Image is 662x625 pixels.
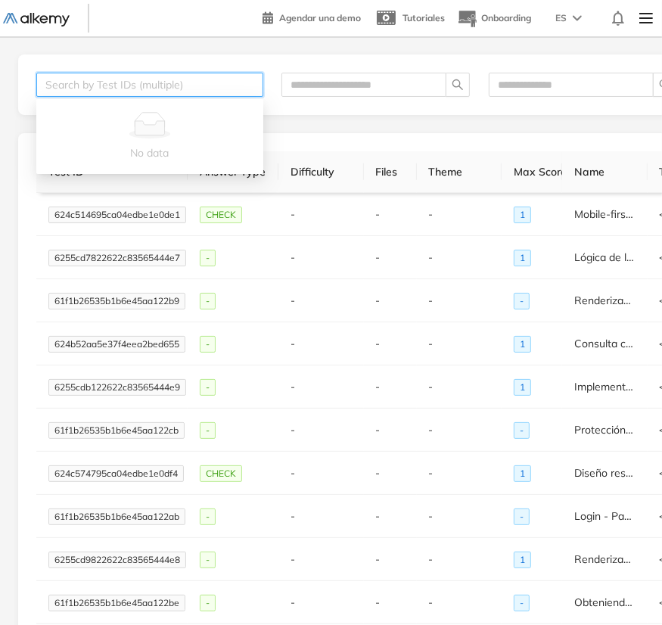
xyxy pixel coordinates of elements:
[48,293,185,309] span: 61f1b26535b1b6e45aa122b9
[200,379,216,396] span: -
[562,365,648,409] td: Implementación de estilos
[562,279,648,322] td: Renderizando un listado de noticias
[278,452,364,495] td: -
[417,452,502,495] td: -
[278,495,364,538] td: -
[514,293,530,309] span: -
[429,250,434,264] span: -
[514,379,531,396] span: 1
[48,336,185,353] span: 624b52aa5e37f4eea2bed655
[429,509,434,523] span: -
[278,279,364,322] td: -
[514,250,531,266] span: 1
[562,151,648,193] th: Name
[429,207,434,221] span: -
[429,337,434,350] span: -
[376,337,381,350] span: -
[417,151,502,193] th: Theme
[200,595,216,611] span: -
[429,595,434,609] span: -
[562,495,648,538] td: Login - Parte 1
[48,422,185,439] span: 61f1b26535b1b6e45aa122cb
[376,294,381,307] span: -
[514,336,531,353] span: 1
[376,423,381,437] span: -
[417,538,502,581] td: -
[417,236,502,279] td: -
[291,207,295,221] span: -
[562,236,648,279] td: Lógica de login
[417,409,502,452] td: -
[278,538,364,581] td: -
[45,145,254,161] div: No data
[291,595,295,609] span: -
[417,279,502,322] td: -
[376,595,381,609] span: -
[514,595,530,611] span: -
[200,465,242,482] span: CHECK
[3,13,70,26] img: Logo
[429,552,434,566] span: -
[514,508,530,525] span: -
[562,193,648,236] td: Mobile-first con orientacion de pantalla
[278,409,364,452] td: -
[446,73,470,97] button: search
[429,294,434,307] span: -
[278,581,364,624] td: -
[562,322,648,365] td: Consulta con skeletons
[555,11,567,25] span: ES
[502,151,562,193] th: Max Score
[429,423,434,437] span: -
[48,250,186,266] span: 6255cd7822622c83565444e7
[200,508,216,525] span: -
[457,2,531,35] button: Onboarding
[417,495,502,538] td: -
[376,250,381,264] span: -
[48,465,184,482] span: 624c574795ca04edbe1e0df4
[562,409,648,452] td: Protección de rutas
[48,508,185,525] span: 61f1b26535b1b6e45aa122ab
[200,422,216,439] span: -
[633,3,659,33] img: Menu
[48,207,186,223] span: 624c514695ca04edbe1e0de1
[200,250,216,266] span: -
[514,552,531,568] span: 1
[376,509,381,523] span: -
[278,151,364,193] th: Difficulty
[376,552,381,566] span: -
[417,581,502,624] td: -
[279,12,361,23] span: Agendar una demo
[200,336,216,353] span: -
[291,552,295,566] span: -
[291,337,295,350] span: -
[402,12,445,23] span: Tutoriales
[263,8,361,26] a: Agendar una demo
[446,79,469,91] span: search
[364,151,417,193] th: Files
[200,552,216,568] span: -
[200,207,242,223] span: CHECK
[514,465,531,482] span: 1
[562,538,648,581] td: Renderizando un listado
[376,466,381,480] span: -
[417,365,502,409] td: -
[417,322,502,365] td: -
[291,380,295,393] span: -
[481,12,531,23] span: Onboarding
[376,207,381,221] span: -
[429,380,434,393] span: -
[376,380,381,393] span: -
[278,193,364,236] td: -
[291,509,295,523] span: -
[514,422,530,439] span: -
[562,581,648,624] td: Obteniendo listado desde API
[573,15,582,21] img: arrow
[562,452,648,495] td: Diseño responsive
[291,294,295,307] span: -
[48,379,186,396] span: 6255cdb122622c83565444e9
[291,423,295,437] span: -
[278,322,364,365] td: -
[48,595,185,611] span: 61f1b26535b1b6e45aa122be
[291,250,295,264] span: -
[429,466,434,480] span: -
